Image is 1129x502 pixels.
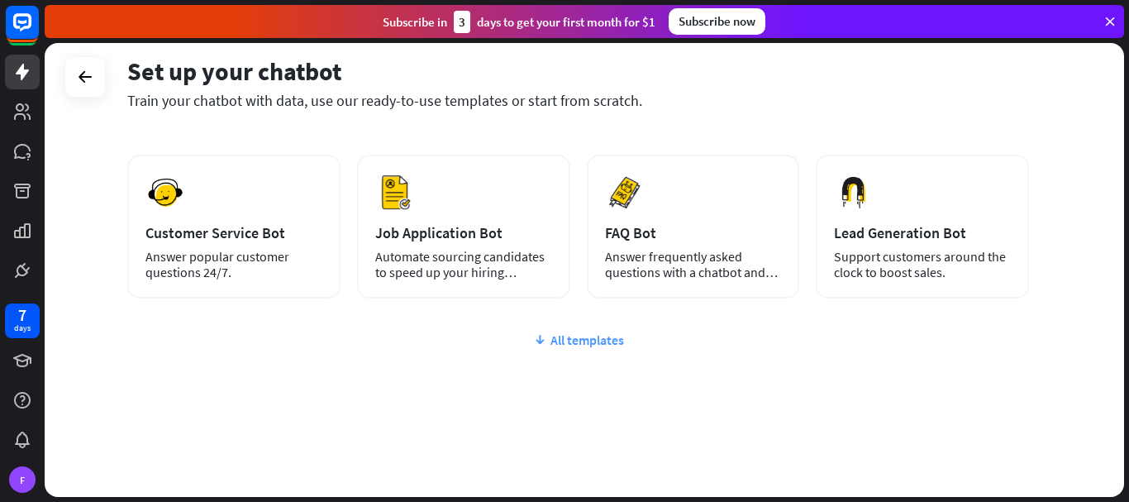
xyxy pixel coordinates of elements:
[14,323,31,334] div: days
[5,304,40,338] a: 7 days
[13,7,63,56] button: Open LiveChat chat widget
[18,308,26,323] div: 7
[145,249,322,280] div: Answer popular customer questions 24/7.
[375,249,552,280] div: Automate sourcing candidates to speed up your hiring process.
[669,8,765,35] div: Subscribe now
[145,223,322,242] div: Customer Service Bot
[375,223,552,242] div: Job Application Bot
[127,332,1029,348] div: All templates
[834,249,1011,280] div: Support customers around the clock to boost sales.
[605,249,782,280] div: Answer frequently asked questions with a chatbot and save your time.
[127,91,1029,110] div: Train your chatbot with data, use our ready-to-use templates or start from scratch.
[834,223,1011,242] div: Lead Generation Bot
[605,223,782,242] div: FAQ Bot
[9,466,36,493] div: F
[454,11,470,33] div: 3
[383,11,655,33] div: Subscribe in days to get your first month for $1
[127,55,1029,87] div: Set up your chatbot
